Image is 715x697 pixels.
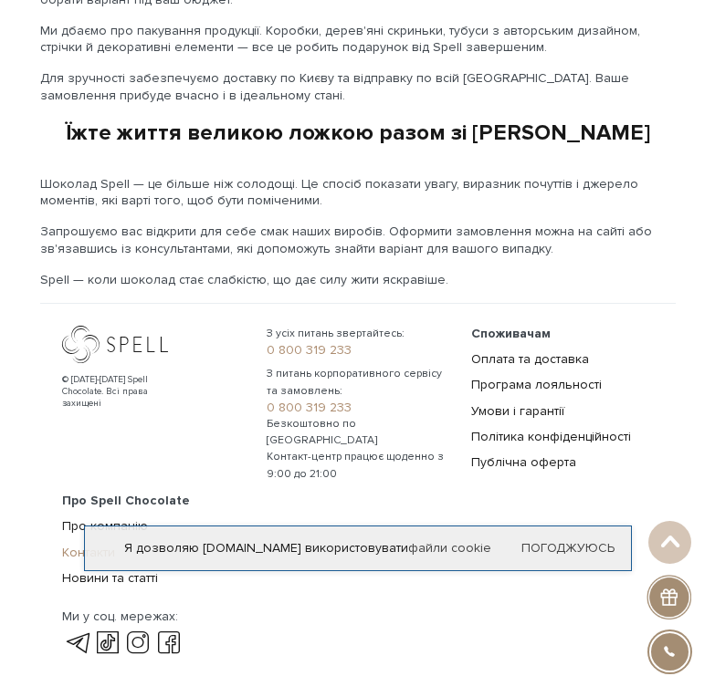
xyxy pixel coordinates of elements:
[85,540,631,557] div: Я дозволяю [DOMAIN_NAME] використовувати
[471,403,564,419] a: Умови і гарантії
[62,570,158,586] a: Новини та статті
[408,540,491,556] a: файли cookie
[471,454,576,470] a: Публічна оферта
[267,326,449,342] span: З усіх питань звертайтесь:
[40,224,676,256] p: Запрошуємо вас відкрити для себе смак наших виробів. Оформити замовлення можна на сайті або зв'яз...
[471,326,551,341] span: Споживачам
[40,70,676,103] p: Для зручності забезпечуємо доставку по Києву та відправку по всій [GEOGRAPHIC_DATA]. Ваше замовле...
[267,416,449,449] span: Безкоштовно по [GEOGRAPHIC_DATA]
[92,632,123,654] a: tik-tok
[471,377,602,392] a: Програма лояльності
[471,351,589,367] a: Оплата та доставка
[267,366,449,399] span: З питань корпоративного сервісу та замовлень:
[471,429,631,444] a: Політика конфіденційності
[62,518,148,534] a: Про компанію
[521,540,615,557] a: Погоджуюсь
[153,632,184,654] a: facebook
[267,400,449,416] a: 0 800 319 233
[40,119,676,147] div: Їжте життя великою ложкою разом зі [PERSON_NAME]
[62,609,184,625] div: Ми у соц. мережах:
[62,632,93,654] a: telegram
[267,449,449,482] span: Контакт-центр працює щоденно з 9:00 до 21:00
[40,176,676,209] p: Шоколад Spell — це більше ніж солодощі. Це спосіб показати увагу, виразник почуттів і джерело мом...
[40,23,676,56] p: Ми дбаємо про пакування продукції. Коробки, дерев'яні скриньки, тубуси з авторським дизайном, стр...
[40,272,676,288] p: Spell — коли шоколад стає слабкістю, що дає силу жити яскравіше.
[62,545,115,560] a: Контакти
[62,374,185,410] div: © [DATE]-[DATE] Spell Chocolate. Всі права захищені
[123,632,154,654] a: instagram
[62,493,190,508] span: Про Spell Chocolate
[267,342,449,359] a: 0 800 319 233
